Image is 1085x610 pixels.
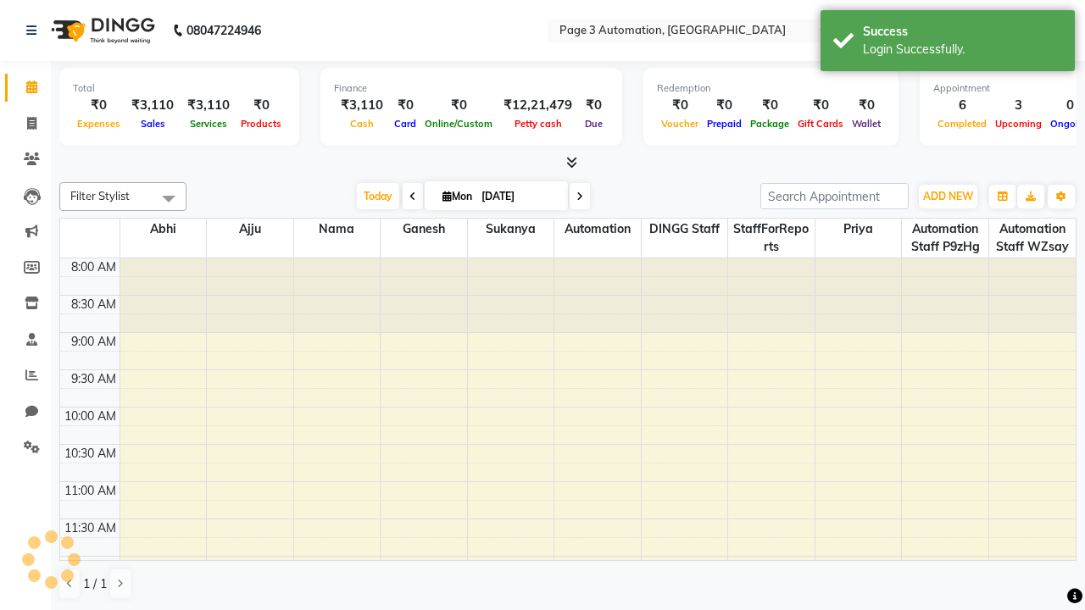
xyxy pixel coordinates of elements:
[186,118,231,130] span: Services
[728,219,815,258] span: StaffForReports
[357,183,399,209] span: Today
[61,519,120,537] div: 11:30 AM
[863,23,1062,41] div: Success
[579,96,609,115] div: ₹0
[703,118,746,130] span: Prepaid
[468,219,554,240] span: Sukanya
[73,118,125,130] span: Expenses
[120,219,207,240] span: Abhi
[760,183,909,209] input: Search Appointment
[346,118,378,130] span: Cash
[923,190,973,202] span: ADD NEW
[642,219,728,240] span: DINGG Staff
[657,81,885,96] div: Redemption
[438,190,476,202] span: Mon
[420,118,497,130] span: Online/Custom
[510,118,566,130] span: Petty cash
[61,482,120,500] div: 11:00 AM
[390,118,420,130] span: Card
[334,96,390,115] div: ₹3,110
[420,96,497,115] div: ₹0
[61,408,120,425] div: 10:00 AM
[581,118,607,130] span: Due
[497,96,579,115] div: ₹12,21,479
[136,118,170,130] span: Sales
[657,118,703,130] span: Voucher
[125,96,181,115] div: ₹3,110
[703,96,746,115] div: ₹0
[793,118,848,130] span: Gift Cards
[43,7,159,54] img: logo
[207,219,293,240] span: Ajju
[848,118,885,130] span: Wallet
[68,258,120,276] div: 8:00 AM
[181,96,236,115] div: ₹3,110
[815,219,902,240] span: Priya
[68,370,120,388] div: 9:30 AM
[62,557,120,574] div: 12:00 PM
[848,96,885,115] div: ₹0
[294,219,381,240] span: Nama
[991,118,1046,130] span: Upcoming
[381,219,467,240] span: Ganesh
[989,219,1076,258] span: Automation Staff wZsay
[73,81,286,96] div: Total
[61,445,120,463] div: 10:30 AM
[73,96,125,115] div: ₹0
[933,96,991,115] div: 6
[390,96,420,115] div: ₹0
[991,96,1046,115] div: 3
[236,96,286,115] div: ₹0
[657,96,703,115] div: ₹0
[334,81,609,96] div: Finance
[793,96,848,115] div: ₹0
[746,118,793,130] span: Package
[554,219,641,240] span: Automation
[68,333,120,351] div: 9:00 AM
[236,118,286,130] span: Products
[919,185,977,208] button: ADD NEW
[70,189,130,202] span: Filter Stylist
[68,296,120,313] div: 8:30 AM
[902,219,988,258] span: Automation Staff p9zHg
[83,575,107,593] span: 1 / 1
[863,41,1062,58] div: Login Successfully.
[933,118,991,130] span: Completed
[746,96,793,115] div: ₹0
[476,184,561,209] input: 2025-09-01
[186,7,261,54] b: 08047224946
